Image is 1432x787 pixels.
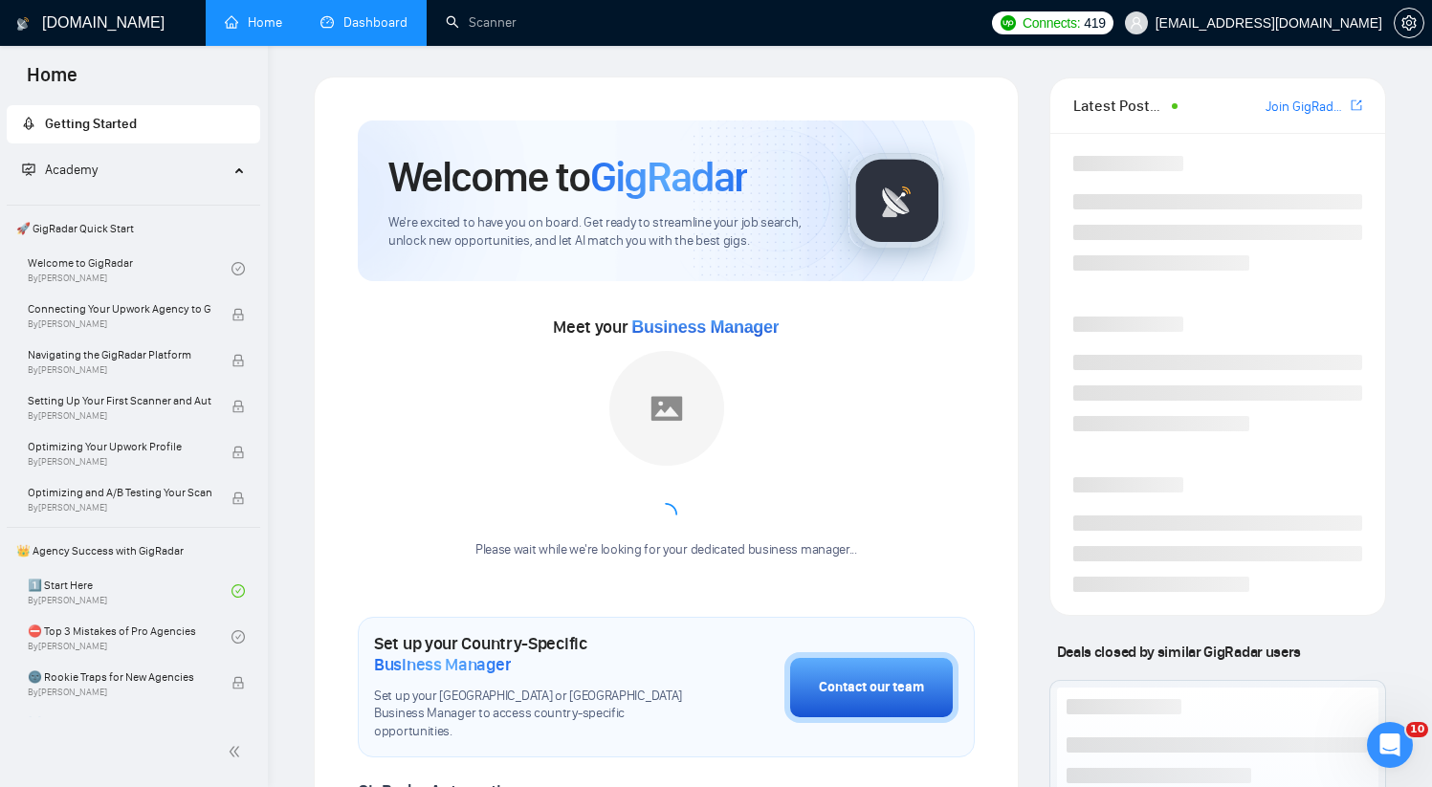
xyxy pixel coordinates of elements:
[28,483,211,502] span: Optimizing and A/B Testing Your Scanner for Better Results
[446,14,517,31] a: searchScanner
[11,61,93,101] span: Home
[231,308,245,321] span: lock
[45,162,98,178] span: Academy
[231,262,245,275] span: check-circle
[1351,98,1362,113] span: export
[1406,722,1428,737] span: 10
[28,456,211,468] span: By [PERSON_NAME]
[374,654,511,675] span: Business Manager
[225,14,282,31] a: homeHome
[1394,15,1424,31] a: setting
[388,214,818,251] span: We're excited to have you on board. Get ready to streamline your job search, unlock new opportuni...
[28,687,211,698] span: By [PERSON_NAME]
[1266,97,1347,118] a: Join GigRadar Slack Community
[28,570,231,612] a: 1️⃣ Start HereBy[PERSON_NAME]
[22,163,35,176] span: fund-projection-screen
[1049,635,1309,668] span: Deals closed by similar GigRadar users
[16,9,30,39] img: logo
[28,345,211,364] span: Navigating the GigRadar Platform
[590,151,747,203] span: GigRadar
[7,105,260,143] li: Getting Started
[631,317,779,337] span: Business Manager
[784,652,958,723] button: Contact our team
[28,410,211,422] span: By [PERSON_NAME]
[374,633,689,675] h1: Set up your Country-Specific
[9,532,258,570] span: 👑 Agency Success with GigRadar
[22,117,35,130] span: rocket
[609,351,724,466] img: placeholder.png
[388,151,747,203] h1: Welcome to
[28,713,211,732] span: ☠️ Fatal Traps for Solo Freelancers
[28,667,211,687] span: 🌚 Rookie Traps for New Agencies
[28,391,211,410] span: Setting Up Your First Scanner and Auto-Bidder
[1367,722,1413,768] iframe: Intercom live chat
[1084,12,1105,33] span: 419
[28,248,231,290] a: Welcome to GigRadarBy[PERSON_NAME]
[231,676,245,689] span: lock
[28,502,211,514] span: By [PERSON_NAME]
[228,742,247,761] span: double-left
[28,299,211,318] span: Connecting Your Upwork Agency to GigRadar
[320,14,408,31] a: dashboardDashboard
[231,584,245,598] span: check-circle
[1394,8,1424,38] button: setting
[231,492,245,505] span: lock
[1395,15,1423,31] span: setting
[45,116,137,132] span: Getting Started
[9,209,258,248] span: 🚀 GigRadar Quick Start
[22,162,98,178] span: Academy
[231,400,245,413] span: lock
[1130,16,1143,30] span: user
[1001,15,1016,31] img: upwork-logo.png
[231,630,245,644] span: check-circle
[1351,97,1362,115] a: export
[28,437,211,456] span: Optimizing Your Upwork Profile
[28,616,231,658] a: ⛔ Top 3 Mistakes of Pro AgenciesBy[PERSON_NAME]
[1073,94,1167,118] span: Latest Posts from the GigRadar Community
[231,354,245,367] span: lock
[849,153,945,249] img: gigradar-logo.png
[650,500,681,531] span: loading
[819,677,924,698] div: Contact our team
[28,318,211,330] span: By [PERSON_NAME]
[464,541,869,559] div: Please wait while we're looking for your dedicated business manager...
[1023,12,1080,33] span: Connects:
[374,688,689,742] span: Set up your [GEOGRAPHIC_DATA] or [GEOGRAPHIC_DATA] Business Manager to access country-specific op...
[231,446,245,459] span: lock
[28,364,211,376] span: By [PERSON_NAME]
[553,317,779,338] span: Meet your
